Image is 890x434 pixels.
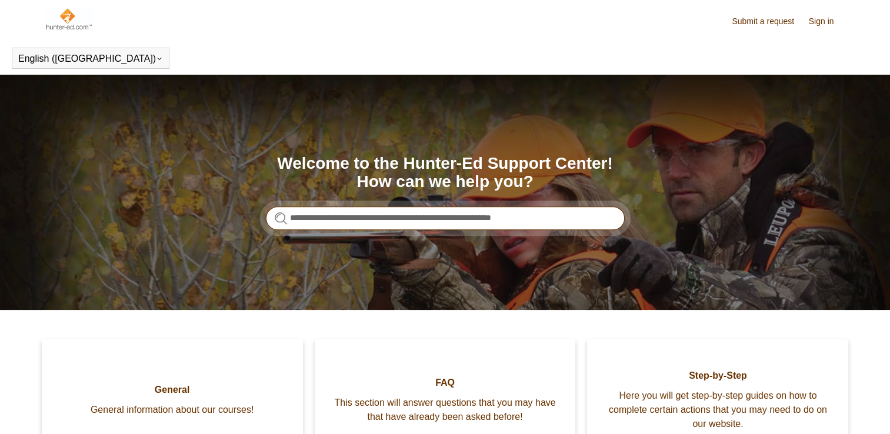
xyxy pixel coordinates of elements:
a: Sign in [809,15,846,28]
span: FAQ [332,376,558,390]
a: Submit a request [732,15,806,28]
span: This section will answer questions that you may have that have already been asked before! [332,396,558,424]
button: English ([GEOGRAPHIC_DATA]) [18,54,163,64]
h1: Welcome to the Hunter-Ed Support Center! How can we help you? [266,155,625,191]
span: General information about our courses! [59,403,285,417]
input: Search [266,206,625,230]
img: Hunter-Ed Help Center home page [45,7,92,31]
span: Here you will get step-by-step guides on how to complete certain actions that you may need to do ... [605,389,831,431]
span: General [59,383,285,397]
span: Step-by-Step [605,369,831,383]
